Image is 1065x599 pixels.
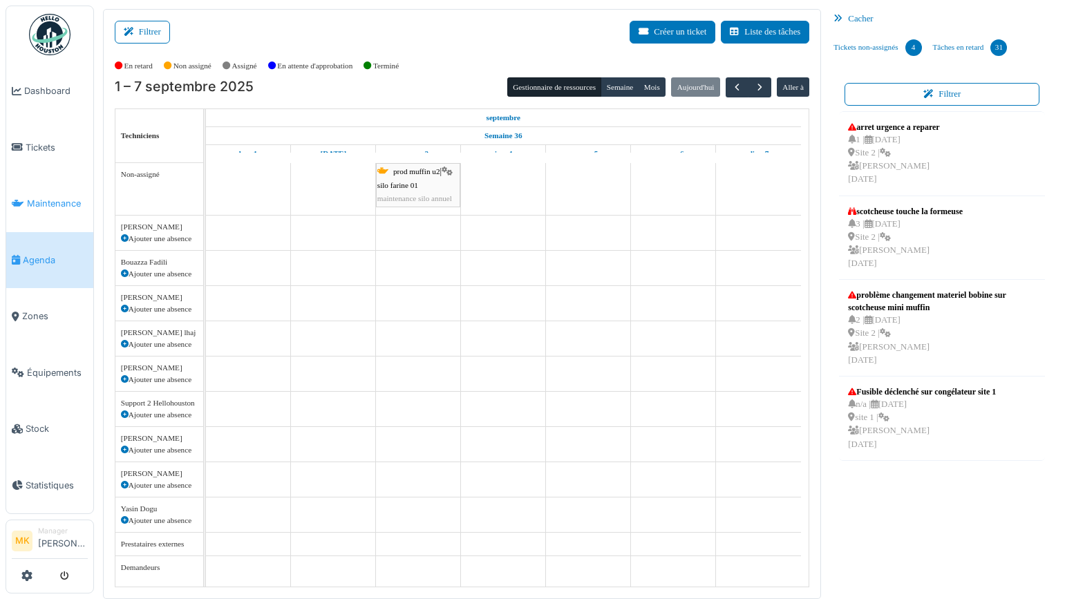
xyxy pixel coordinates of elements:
div: Fusible déclenché sur congélateur site 1 [848,386,996,398]
div: scotcheuse touche la formeuse [848,205,963,218]
div: 1 | [DATE] Site 2 | [PERSON_NAME] [DATE] [848,133,939,187]
div: Ajouter une absence [121,303,198,315]
span: maintenance silo annuel [377,194,452,202]
span: Maintenance [27,197,88,210]
a: Zones [6,288,93,345]
div: problème changement materiel bobine sur scotcheuse mini muffin [848,289,1036,314]
div: 4 [905,39,922,56]
a: 1 septembre 2025 [483,109,525,126]
div: Ajouter une absence [121,515,198,526]
div: Manager [38,526,88,536]
h2: 1 – 7 septembre 2025 [115,79,254,95]
span: Dashboard [24,84,88,97]
a: 7 septembre 2025 [745,145,773,162]
div: 2 | [DATE] Site 2 | [PERSON_NAME] [DATE] [848,314,1036,367]
label: En retard [124,60,153,72]
a: Fusible déclenché sur congélateur site 1 n/a |[DATE] site 1 | [PERSON_NAME][DATE] [845,382,999,455]
div: [PERSON_NAME] [121,292,198,303]
img: Badge_color-CXgf-gQk.svg [29,14,70,55]
div: Non-assigné [121,169,198,180]
span: prod muffin u2 [393,167,440,175]
div: 3 | [DATE] Site 2 | [PERSON_NAME] [DATE] [848,218,963,271]
button: Aller à [777,77,809,97]
div: [PERSON_NAME] [121,468,198,479]
div: [PERSON_NAME] [121,221,198,233]
a: scotcheuse touche la formeuse 3 |[DATE] Site 2 | [PERSON_NAME][DATE] [845,202,966,274]
button: Filtrer [115,21,170,44]
a: 2 septembre 2025 [317,145,350,162]
span: Zones [22,310,88,323]
a: Semaine 36 [481,127,525,144]
button: Créer un ticket [630,21,715,44]
div: Prestataires externes [121,538,198,550]
div: Ajouter une absence [121,268,198,280]
a: Dashboard [6,63,93,120]
button: Filtrer [845,83,1039,106]
span: Statistiques [26,479,88,492]
li: [PERSON_NAME] [38,526,88,555]
div: Bouazza Fadili [121,256,198,268]
label: Non assigné [173,60,211,72]
span: Stock [26,422,88,435]
label: Terminé [373,60,399,72]
div: [PERSON_NAME] [121,432,198,444]
span: Techniciens [121,131,160,140]
a: Agenda [6,232,93,289]
a: Tâches en retard [927,29,1013,66]
div: Demandeurs [121,562,198,573]
a: 4 septembre 2025 [491,145,516,162]
div: Cacher [828,9,1056,29]
a: problème changement materiel bobine sur scotcheuse mini muffin 2 |[DATE] Site 2 | [PERSON_NAME][D... [845,285,1039,370]
button: Liste des tâches [721,21,809,44]
div: Ajouter une absence [121,409,198,421]
a: Tickets [6,120,93,176]
div: [PERSON_NAME] lhaj [121,327,198,339]
div: arret urgence a reparer [848,121,939,133]
button: Mois [639,77,666,97]
span: silo farine 01 [377,181,418,189]
a: 6 septembre 2025 [659,145,687,162]
div: Ajouter une absence [121,339,198,350]
span: Agenda [23,254,88,267]
div: Ajouter une absence [121,444,198,456]
a: Tickets non-assignés [828,29,927,66]
button: Gestionnaire de ressources [507,77,601,97]
a: 3 septembre 2025 [405,145,432,162]
button: Précédent [726,77,748,97]
a: MK Manager[PERSON_NAME] [12,526,88,559]
div: Ajouter une absence [121,479,198,491]
button: Aujourd'hui [671,77,719,97]
span: Tickets [26,141,88,154]
a: Stock [6,401,93,457]
div: n/a | [DATE] site 1 | [PERSON_NAME] [DATE] [848,398,996,451]
button: Suivant [748,77,771,97]
label: Assigné [232,60,257,72]
a: arret urgence a reparer 1 |[DATE] Site 2 | [PERSON_NAME][DATE] [845,117,943,190]
a: Équipements [6,345,93,401]
a: Statistiques [6,457,93,514]
a: Maintenance [6,175,93,232]
button: Semaine [601,77,639,97]
li: MK [12,531,32,551]
div: 31 [990,39,1007,56]
a: 5 septembre 2025 [575,145,601,162]
div: [PERSON_NAME] [121,362,198,374]
a: 1 septembre 2025 [236,145,261,162]
span: Équipements [27,366,88,379]
div: Support 2 Hellohouston [121,397,198,409]
div: Yasin Dogu [121,503,198,515]
div: | [377,165,459,205]
label: En attente d'approbation [277,60,352,72]
div: Ajouter une absence [121,233,198,245]
div: Ajouter une absence [121,374,198,386]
